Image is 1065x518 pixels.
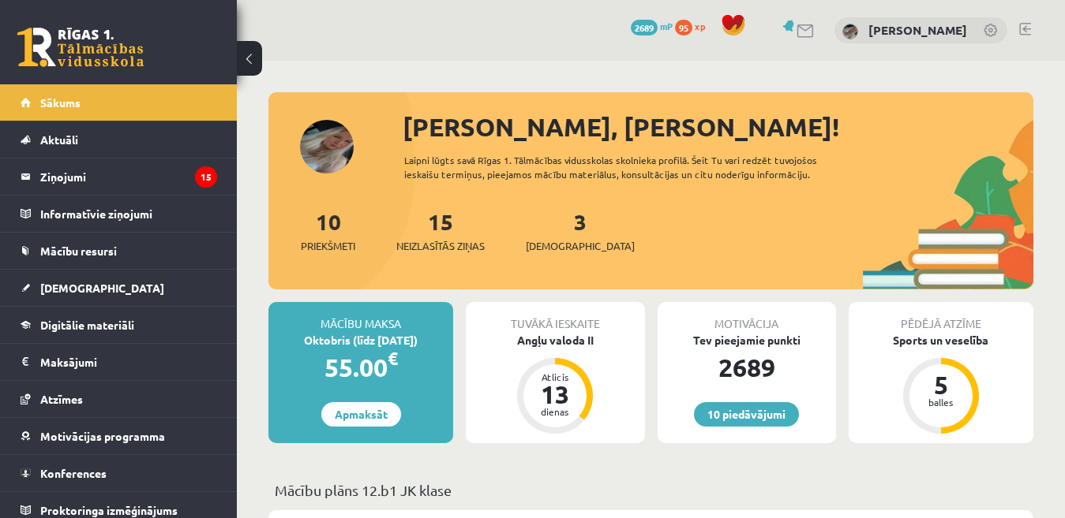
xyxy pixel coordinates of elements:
a: Sports un veselība 5 balles [849,332,1033,436]
span: 2689 [631,20,658,35]
a: Konferences [21,455,217,491]
a: Mācību resursi [21,233,217,269]
a: Ziņojumi15 [21,158,217,195]
span: Motivācijas programma [40,429,165,443]
a: Angļu valoda II Atlicis 13 dienas [466,332,644,436]
span: Mācību resursi [40,244,117,258]
div: Mācību maksa [268,302,453,332]
div: [PERSON_NAME], [PERSON_NAME]! [403,108,1033,146]
div: Angļu valoda II [466,332,644,348]
a: Digitālie materiāli [21,307,217,343]
div: balles [917,397,965,407]
span: Sākums [40,95,81,110]
div: 13 [531,382,579,407]
div: Pēdējā atzīme [849,302,1033,332]
div: 5 [917,372,965,397]
span: xp [695,20,705,32]
span: Konferences [40,466,107,480]
a: 15Neizlasītās ziņas [396,207,485,254]
span: Atzīmes [40,392,83,406]
div: Tuvākā ieskaite [466,302,644,332]
a: Rīgas 1. Tālmācības vidusskola [17,28,144,67]
legend: Ziņojumi [40,158,217,195]
span: 95 [675,20,692,35]
a: [DEMOGRAPHIC_DATA] [21,270,217,306]
a: Atzīmes [21,381,217,417]
a: Maksājumi [21,344,217,380]
legend: Informatīvie ziņojumi [40,196,217,232]
a: Aktuāli [21,121,217,158]
span: Aktuāli [40,132,78,147]
div: Laipni lūgts savā Rīgas 1. Tālmācības vidusskolas skolnieka profilā. Šeit Tu vari redzēt tuvojošo... [404,153,863,181]
span: Digitālie materiāli [40,318,134,332]
div: 2689 [658,348,836,386]
div: Oktobris (līdz [DATE]) [268,332,453,348]
legend: Maksājumi [40,344,217,380]
a: 95 xp [675,20,713,32]
a: Informatīvie ziņojumi [21,196,217,232]
span: € [388,347,398,370]
a: 3[DEMOGRAPHIC_DATA] [526,207,635,254]
span: Priekšmeti [301,238,355,254]
div: Tev pieejamie punkti [658,332,836,348]
img: Tatjana Butkeviča [842,24,858,39]
div: dienas [531,407,579,416]
div: Sports un veselība [849,332,1033,348]
span: mP [660,20,673,32]
span: [DEMOGRAPHIC_DATA] [40,281,164,295]
span: [DEMOGRAPHIC_DATA] [526,238,635,254]
a: Sākums [21,84,217,121]
a: 10 piedāvājumi [694,402,799,427]
div: Motivācija [658,302,836,332]
div: Atlicis [531,372,579,382]
a: 2689 mP [631,20,673,32]
a: 10Priekšmeti [301,207,355,254]
a: Motivācijas programma [21,418,217,454]
a: Apmaksāt [321,402,401,427]
span: Neizlasītās ziņas [396,238,485,254]
span: Proktoringa izmēģinājums [40,503,178,517]
a: [PERSON_NAME] [868,22,967,38]
div: 55.00 [268,348,453,386]
i: 15 [195,166,217,188]
p: Mācību plāns 12.b1 JK klase [275,479,1027,501]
